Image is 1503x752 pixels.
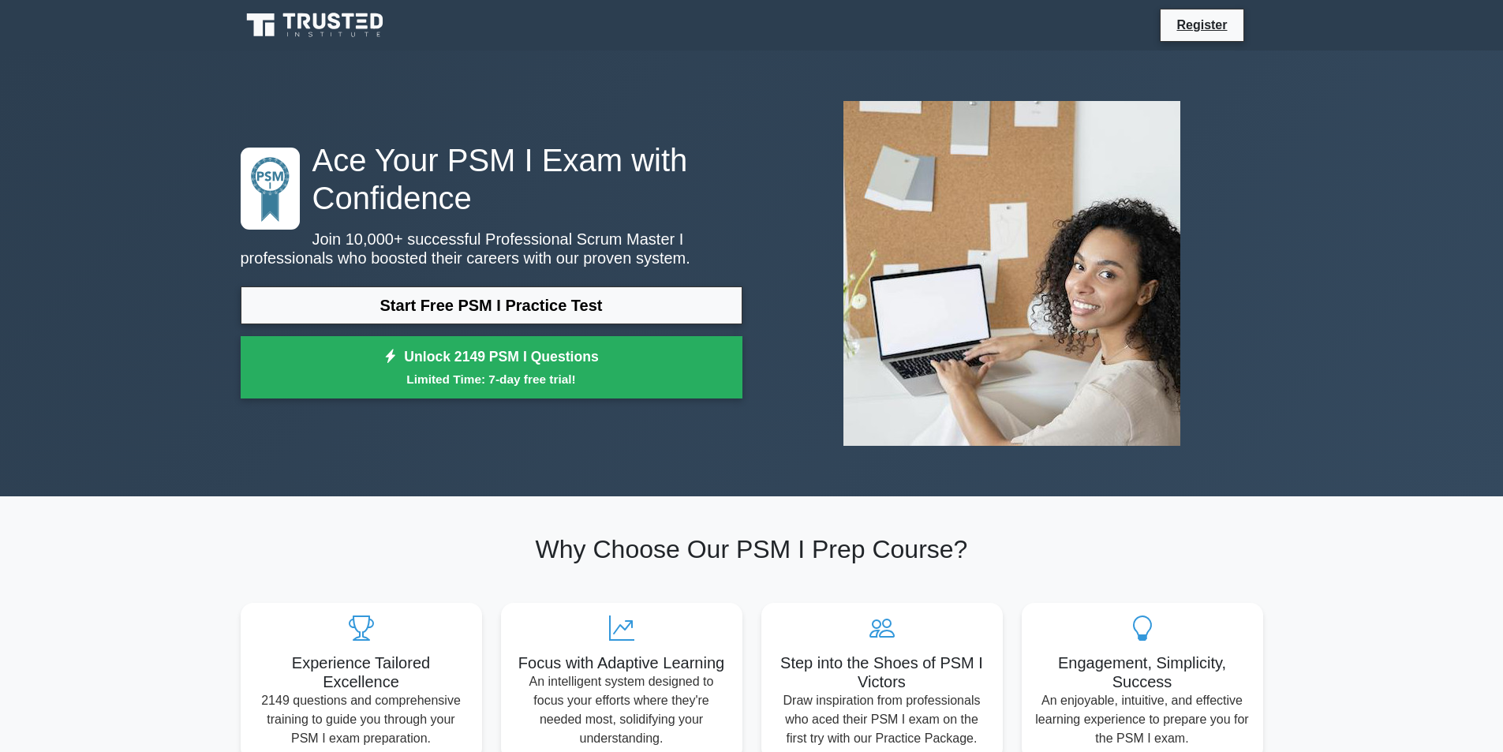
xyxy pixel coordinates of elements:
[241,286,742,324] a: Start Free PSM I Practice Test
[241,336,742,399] a: Unlock 2149 PSM I QuestionsLimited Time: 7-day free trial!
[253,691,469,748] p: 2149 questions and comprehensive training to guide you through your PSM I exam preparation.
[1167,15,1236,35] a: Register
[1034,691,1251,748] p: An enjoyable, intuitive, and effective learning experience to prepare you for the PSM I exam.
[241,141,742,217] h1: Ace Your PSM I Exam with Confidence
[260,370,723,388] small: Limited Time: 7-day free trial!
[241,534,1263,564] h2: Why Choose Our PSM I Prep Course?
[774,653,990,691] h5: Step into the Shoes of PSM I Victors
[1034,653,1251,691] h5: Engagement, Simplicity, Success
[774,691,990,748] p: Draw inspiration from professionals who aced their PSM I exam on the first try with our Practice ...
[241,230,742,268] p: Join 10,000+ successful Professional Scrum Master I professionals who boosted their careers with ...
[514,672,730,748] p: An intelligent system designed to focus your efforts where they're needed most, solidifying your ...
[514,653,730,672] h5: Focus with Adaptive Learning
[253,653,469,691] h5: Experience Tailored Excellence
